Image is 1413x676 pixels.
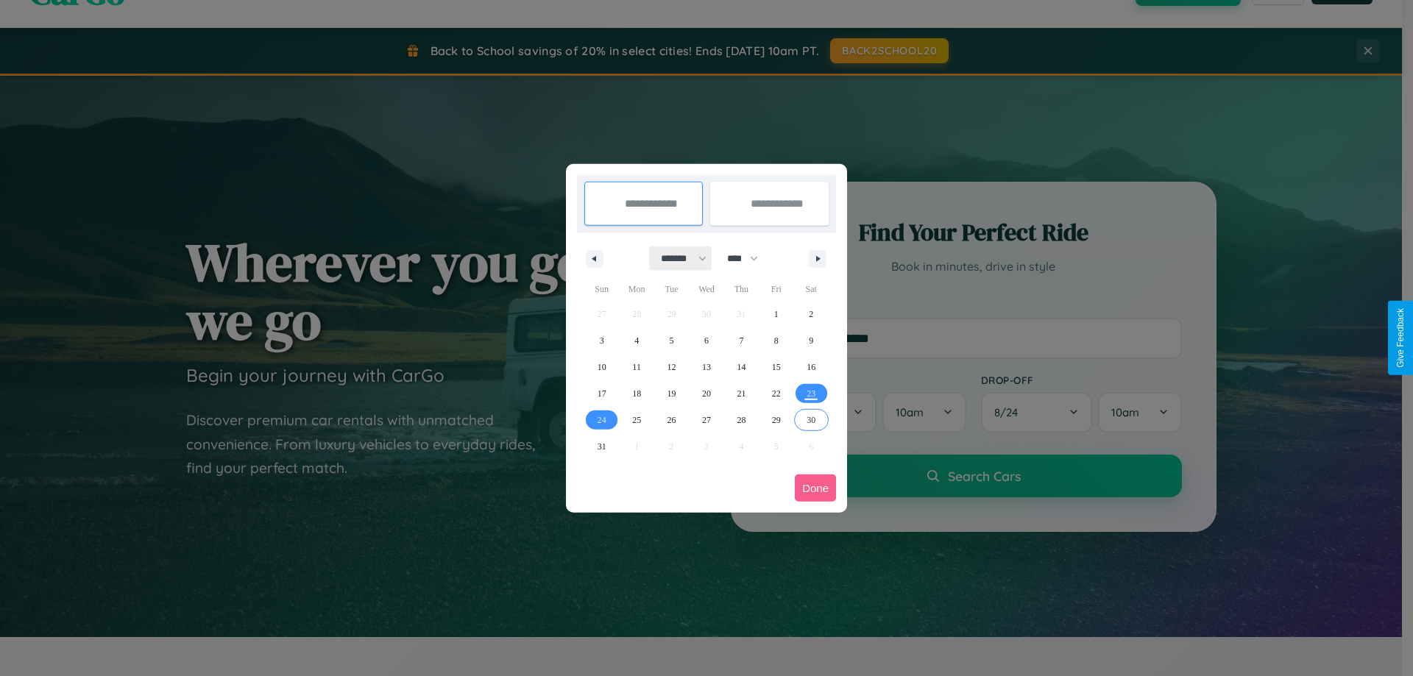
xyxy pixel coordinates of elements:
[598,407,606,433] span: 24
[619,354,654,380] button: 11
[807,354,815,380] span: 16
[759,354,793,380] button: 15
[794,407,829,433] button: 30
[704,327,709,354] span: 6
[619,327,654,354] button: 4
[584,433,619,460] button: 31
[724,354,759,380] button: 14
[632,407,641,433] span: 25
[739,327,743,354] span: 7
[737,407,746,433] span: 28
[654,380,689,407] button: 19
[598,433,606,460] span: 31
[619,277,654,301] span: Mon
[794,301,829,327] button: 2
[598,380,606,407] span: 17
[809,327,813,354] span: 9
[759,327,793,354] button: 8
[584,380,619,407] button: 17
[632,380,641,407] span: 18
[759,407,793,433] button: 29
[772,354,781,380] span: 15
[809,301,813,327] span: 2
[584,354,619,380] button: 10
[598,354,606,380] span: 10
[600,327,604,354] span: 3
[689,380,723,407] button: 20
[774,301,779,327] span: 1
[667,380,676,407] span: 19
[689,407,723,433] button: 27
[724,407,759,433] button: 28
[702,354,711,380] span: 13
[759,277,793,301] span: Fri
[1395,308,1406,368] div: Give Feedback
[807,407,815,433] span: 30
[807,380,815,407] span: 23
[689,354,723,380] button: 13
[724,277,759,301] span: Thu
[772,407,781,433] span: 29
[774,327,779,354] span: 8
[795,474,836,502] button: Done
[724,327,759,354] button: 7
[689,327,723,354] button: 6
[654,354,689,380] button: 12
[702,380,711,407] span: 20
[584,277,619,301] span: Sun
[794,380,829,407] button: 23
[619,407,654,433] button: 25
[654,277,689,301] span: Tue
[689,277,723,301] span: Wed
[654,327,689,354] button: 5
[794,354,829,380] button: 16
[654,407,689,433] button: 26
[670,327,674,354] span: 5
[667,407,676,433] span: 26
[667,354,676,380] span: 12
[632,354,641,380] span: 11
[794,327,829,354] button: 9
[794,277,829,301] span: Sat
[619,380,654,407] button: 18
[584,407,619,433] button: 24
[634,327,639,354] span: 4
[772,380,781,407] span: 22
[737,380,746,407] span: 21
[702,407,711,433] span: 27
[759,380,793,407] button: 22
[724,380,759,407] button: 21
[759,301,793,327] button: 1
[584,327,619,354] button: 3
[737,354,746,380] span: 14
